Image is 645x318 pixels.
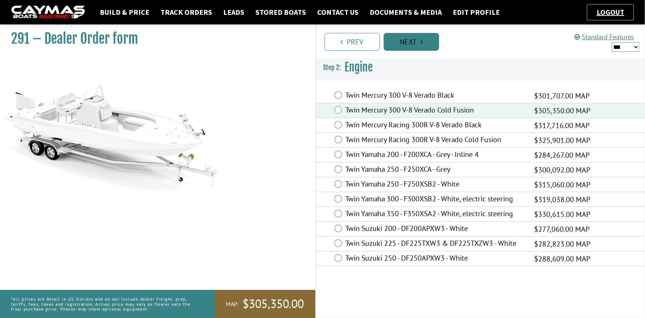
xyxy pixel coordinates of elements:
[11,6,85,19] img: caymas-dealer-connect-2ed40d3bc7270c1d8d7ffb4b79bf05adc795679939227970def78ec6f6c03838.gif
[96,7,153,17] a: Build & Price
[346,165,525,175] label: Twin Yamaha 250 - F250XCA - Grey
[534,179,591,190] span: $315,060.00 MAP
[534,105,591,116] span: $305,350.00 MAP
[384,33,439,51] a: Next
[346,209,525,220] label: Twin Yamaha 350 - F350XSA2 - White, electric steering
[534,150,590,161] span: $284,267.00 MAP
[534,253,591,264] span: $288,609.00 MAP
[346,254,525,264] label: Twin Suzuki 250 - DF250APXW3 - White
[313,7,362,17] a: Contact Us
[534,120,590,131] span: $317,716.00 MAP
[346,120,525,131] label: Twin Mercury Racing 300R V-8 Verado Black
[534,164,591,175] span: $300,092.00 MAP
[534,224,590,235] span: $277,060.00 MAP
[346,239,525,250] label: Twin Suzuki 225 - DF225TXW3 & DF225TXZW3 - White
[346,150,525,161] label: Twin Yamaha 200 - F200XCA - Grey - Inline 4
[215,290,315,318] a: MAP:$305,350.00
[346,91,525,101] label: Twin Mercury 300 V-8 Verado Black
[449,7,503,17] a: Edit Profile
[346,135,525,146] label: Twin Mercury Racing 300R V-8 Verado Cold Fusion
[346,106,525,116] label: Twin Mercury 300 V-8 Verado Cold Fusion
[534,135,591,146] span: $325,901.00 MAP
[534,194,591,205] span: $319,038.00 MAP
[534,209,591,220] span: $330,615.00 MAP
[534,238,591,250] span: $282,823.00 MAP
[346,180,525,190] label: Twin Yamaha 250 - F250XSB2 - White
[574,33,634,41] a: Standard Features
[252,7,310,17] a: Stored Boats
[226,300,239,308] span: MAP:
[366,7,445,17] a: Documents & Media
[242,296,304,312] span: $305,350.00
[346,224,525,235] label: Twin Suzuki 200 - DF200APXW3 - White
[534,90,590,101] span: $301,707.00 MAP
[157,7,216,17] a: Track Orders
[220,7,248,17] a: Leads
[346,194,525,205] label: Twin Yamaha 300 - F300XSB2 - White, electric steering
[11,30,297,47] h1: 291 – Dealer Order form
[593,7,628,17] a: Logout
[11,293,198,315] p: *All prices are Retail in US Dollars and do not include dealer freight, prep, tariffs, fees, taxe...
[325,33,380,51] a: Prev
